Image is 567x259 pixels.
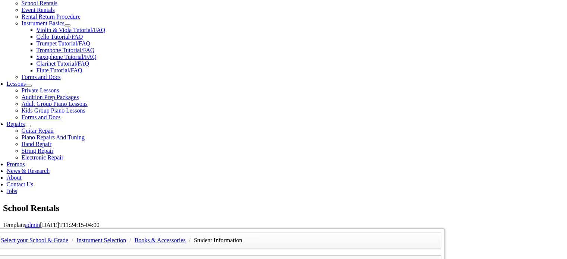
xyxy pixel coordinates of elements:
[22,87,59,94] a: Private Lessons
[7,121,25,127] a: Repairs
[76,237,126,243] a: Instrument Selection
[22,154,63,161] a: Electronic Repair
[70,237,75,243] span: /
[26,85,32,87] button: Open submenu of Lessons
[22,101,88,107] a: Adult Group Piano Lessons
[62,1,82,10] input: Page
[22,74,61,80] a: Forms and Docs
[7,174,22,181] a: About
[7,168,50,174] a: News & Research
[37,67,82,73] a: Flute Tutorial/FAQ
[37,34,83,40] a: Cello Tutorial/FAQ
[37,40,90,47] a: Trumpet Tutorial/FAQ
[25,222,40,228] a: admin
[64,24,70,26] button: Open submenu of Instrument Basics
[22,134,85,140] a: Piano Repairs And Tuning
[37,47,95,53] a: Trombone Tutorial/FAQ
[22,127,54,134] a: Guitar Repair
[37,54,97,60] a: Saxophone Tutorial/FAQ
[82,2,93,10] span: of 2
[25,125,31,127] button: Open submenu of Repairs
[22,13,81,20] a: Rental Return Procedure
[22,20,64,26] a: Instrument Basics
[22,114,61,120] a: Forms and Docs
[22,148,54,154] a: String Repair
[7,80,26,87] a: Lessons
[40,222,99,228] span: [DATE]T11:24:15-04:00
[37,27,105,33] a: Violin & Viola Tutorial/FAQ
[127,237,133,243] span: /
[3,222,25,228] span: Template
[135,237,186,243] a: Books & Accessories
[37,60,89,67] a: Clarinet Tutorial/FAQ
[187,237,192,243] span: /
[22,107,85,114] a: Kids Group Piano Lessons
[194,235,242,246] li: Student Information
[7,181,34,187] a: Contact Us
[22,7,55,13] a: Event Rentals
[7,188,17,194] a: Jobs
[22,141,51,147] a: Band Repair
[7,161,25,167] a: Promos
[212,2,265,10] select: Zoom
[1,237,68,243] a: Select your School & Grade
[22,94,79,100] a: Audition Prep Packages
